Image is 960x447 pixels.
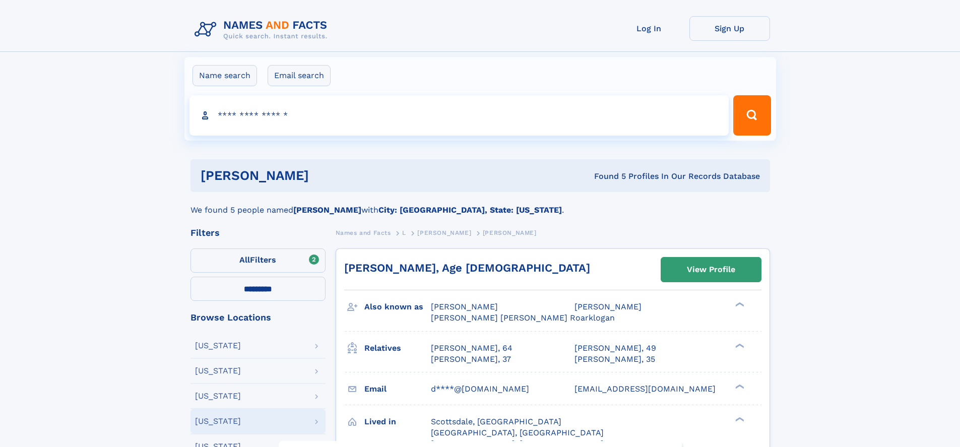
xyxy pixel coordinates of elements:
label: Filters [190,248,326,273]
b: [PERSON_NAME] [293,205,361,215]
a: L [402,226,406,239]
b: City: [GEOGRAPHIC_DATA], State: [US_STATE] [378,205,562,215]
div: ❯ [733,342,745,349]
span: [EMAIL_ADDRESS][DOMAIN_NAME] [574,384,716,394]
span: [PERSON_NAME] [431,302,498,311]
a: [PERSON_NAME], 37 [431,354,511,365]
div: ❯ [733,301,745,308]
div: We found 5 people named with . [190,192,770,216]
div: ❯ [733,383,745,390]
span: [GEOGRAPHIC_DATA], [GEOGRAPHIC_DATA] [431,428,604,437]
div: Filters [190,228,326,237]
span: Scottsdale, [GEOGRAPHIC_DATA] [431,417,561,426]
a: [PERSON_NAME] [417,226,471,239]
span: All [239,255,250,265]
div: [US_STATE] [195,417,241,425]
div: View Profile [687,258,735,281]
button: Search Button [733,95,771,136]
img: Logo Names and Facts [190,16,336,43]
a: [PERSON_NAME], 64 [431,343,513,354]
div: [US_STATE] [195,367,241,375]
span: [PERSON_NAME] [417,229,471,236]
span: [PERSON_NAME] [574,302,642,311]
span: [PERSON_NAME] [483,229,537,236]
h3: Lived in [364,413,431,430]
a: View Profile [661,258,761,282]
div: [US_STATE] [195,342,241,350]
span: L [402,229,406,236]
h3: Email [364,380,431,398]
a: [PERSON_NAME], 35 [574,354,655,365]
a: Sign Up [689,16,770,41]
h3: Relatives [364,340,431,357]
a: [PERSON_NAME], Age [DEMOGRAPHIC_DATA] [344,262,590,274]
div: Found 5 Profiles In Our Records Database [452,171,760,182]
h1: [PERSON_NAME] [201,169,452,182]
div: [US_STATE] [195,392,241,400]
input: search input [189,95,729,136]
label: Name search [193,65,257,86]
div: Browse Locations [190,313,326,322]
a: [PERSON_NAME], 49 [574,343,656,354]
label: Email search [268,65,331,86]
a: Names and Facts [336,226,391,239]
div: ❯ [733,416,745,422]
span: [PERSON_NAME] [PERSON_NAME] Roarklogan [431,313,615,323]
h3: Also known as [364,298,431,315]
a: Log In [609,16,689,41]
